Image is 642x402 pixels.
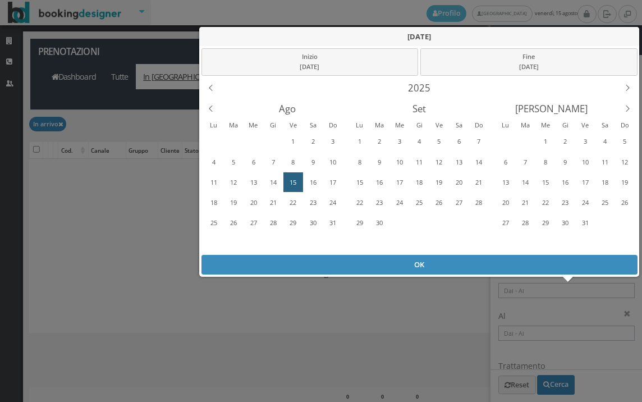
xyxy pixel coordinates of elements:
div: Mercoledì, Luglio 30 [244,131,263,151]
div: 30 [556,214,574,232]
div: Venerdì, Agosto 8 [283,152,302,172]
div: Domenica, Agosto 10 [323,152,342,172]
div: Lunedì, Settembre 29 [350,213,369,233]
div: 15 [285,173,302,191]
div: Domenica, Settembre 7 [323,234,342,253]
div: Sabato, Settembre 20 [449,172,468,192]
div: 9 [556,153,574,171]
div: 10 [324,153,341,171]
div: Mercoledì, Settembre 3 [244,234,263,253]
div: Martedì, Ottobre 21 [516,193,535,212]
div: Mercoledì, Settembre 17 [389,172,409,192]
div: Mercoledì [535,119,556,131]
div: Martedì, Ottobre 28 [516,213,535,233]
div: Mercoledì, Ottobre 1 [535,131,554,151]
div: Domenica, Agosto 17 [323,172,342,192]
div: Sabato, Agosto 2 [303,131,322,151]
div: Lunedì, Ottobre 6 [350,234,369,253]
div: Lunedì, Settembre 22 [350,193,369,212]
div: 17 [576,173,594,191]
div: 7 [470,133,488,150]
div: Sabato, Ottobre 11 [449,234,468,253]
div: Settembre [353,98,485,119]
div: Lunedì, Ottobre 27 [496,213,515,233]
div: Giovedì, Settembre 25 [409,193,428,212]
div: Domenica, Settembre 14 [469,152,488,172]
div: 23 [556,194,574,212]
div: 2 [556,133,574,150]
div: Mercoledì, Settembre 24 [389,193,409,212]
div: Mercoledì, Agosto 20 [244,193,263,212]
div: Lunedì, Agosto 25 [204,213,223,233]
div: Martedì, Ottobre 7 [516,152,535,172]
div: Lunedì, Ottobre 20 [496,193,515,212]
div: OK [201,255,637,275]
div: 6 [450,133,467,150]
div: Mercoledì, Ottobre 22 [535,193,554,212]
div: 6 [245,153,262,171]
div: 3 [324,133,341,150]
div: Venerdì, Settembre 19 [429,172,448,192]
div: Martedì, Ottobre 14 [516,172,535,192]
div: 22 [351,194,368,212]
div: Giovedì, Agosto 14 [263,172,282,192]
div: Sabato [303,119,323,131]
div: 22 [536,194,554,212]
div: 30 [370,214,388,232]
div: Domenica, Agosto 24 [323,193,342,212]
div: Domenica, Settembre 21 [469,172,488,192]
div: 11 [205,173,222,191]
div: Previous Month [200,98,221,119]
div: Venerdì [283,119,303,131]
div: 28 [517,214,534,232]
div: 19 [224,194,242,212]
div: Venerdì, Settembre 26 [429,193,448,212]
div: 4 [205,153,222,171]
div: Mercoledì, Ottobre 8 [389,234,409,253]
div: 26 [430,194,448,212]
div: Venerdì, Agosto 1 [283,131,302,151]
div: Lunedì, Agosto 11 [204,172,223,192]
div: 13 [450,153,467,171]
div: Next Month [617,98,638,119]
div: 7 [264,153,282,171]
div: Mercoledì, Agosto 6 [244,152,263,172]
div: 27 [450,194,467,212]
div: Venerdì, Novembre 7 [575,234,594,253]
div: Giovedì, Settembre 4 [263,234,282,253]
div: Sabato [449,119,469,131]
div: 5 [616,133,634,150]
div: Sabato, Ottobre 11 [595,152,614,172]
div: 2 [370,133,388,150]
div: 25 [205,214,222,232]
div: Lunedì, Settembre 1 [350,131,369,151]
div: Giovedì, Settembre 4 [409,131,428,151]
div: Fine [420,48,638,75]
div: 7 [517,153,534,171]
div: Giovedì, Ottobre 30 [556,213,575,233]
div: 2 [304,133,322,150]
div: [DATE] [424,62,633,72]
div: 15 [536,173,554,191]
div: 21 [264,194,282,212]
div: Martedì, Agosto 5 [224,152,243,172]
div: Giovedì, Ottobre 2 [556,131,575,151]
div: Giovedì [555,119,575,131]
div: Domenica, Agosto 31 [323,213,342,233]
div: Martedì, Agosto 12 [224,172,243,192]
div: 5 [224,153,242,171]
div: Giovedì [409,119,429,131]
div: 14 [470,153,488,171]
div: Venerdì, Ottobre 17 [575,172,594,192]
div: 26 [616,194,634,212]
div: Venerdì, Ottobre 10 [429,234,448,253]
div: 27 [245,214,262,232]
div: 9 [304,153,322,171]
div: Domenica [469,119,489,131]
div: Lunedì, Novembre 3 [496,234,515,253]
div: 11 [596,153,613,171]
div: Martedì, Agosto 19 [224,193,243,212]
div: Domenica, Ottobre 19 [615,172,634,192]
div: 8 [536,153,554,171]
div: Martedì, Settembre 2 [370,131,389,151]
